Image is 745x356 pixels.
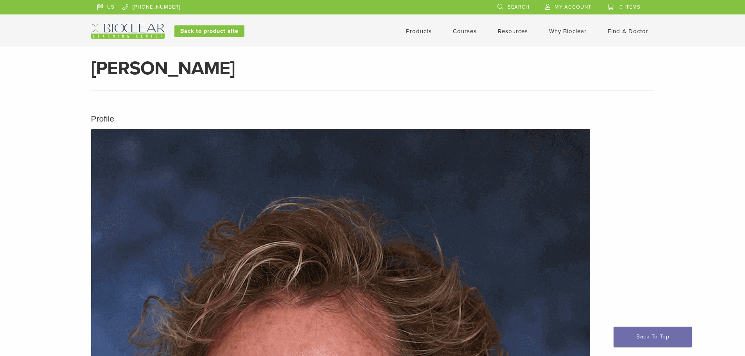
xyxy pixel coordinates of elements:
[549,28,587,35] a: Why Bioclear
[174,25,244,37] a: Back to product site
[91,24,165,39] img: Bioclear
[608,28,648,35] a: Find A Doctor
[508,4,530,10] span: Search
[91,59,654,78] h1: [PERSON_NAME]
[406,28,432,35] a: Products
[619,4,641,10] span: 0 items
[453,28,477,35] a: Courses
[555,4,591,10] span: My Account
[614,327,692,347] a: Back To Top
[498,28,528,35] a: Resources
[91,113,654,125] h5: Profile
